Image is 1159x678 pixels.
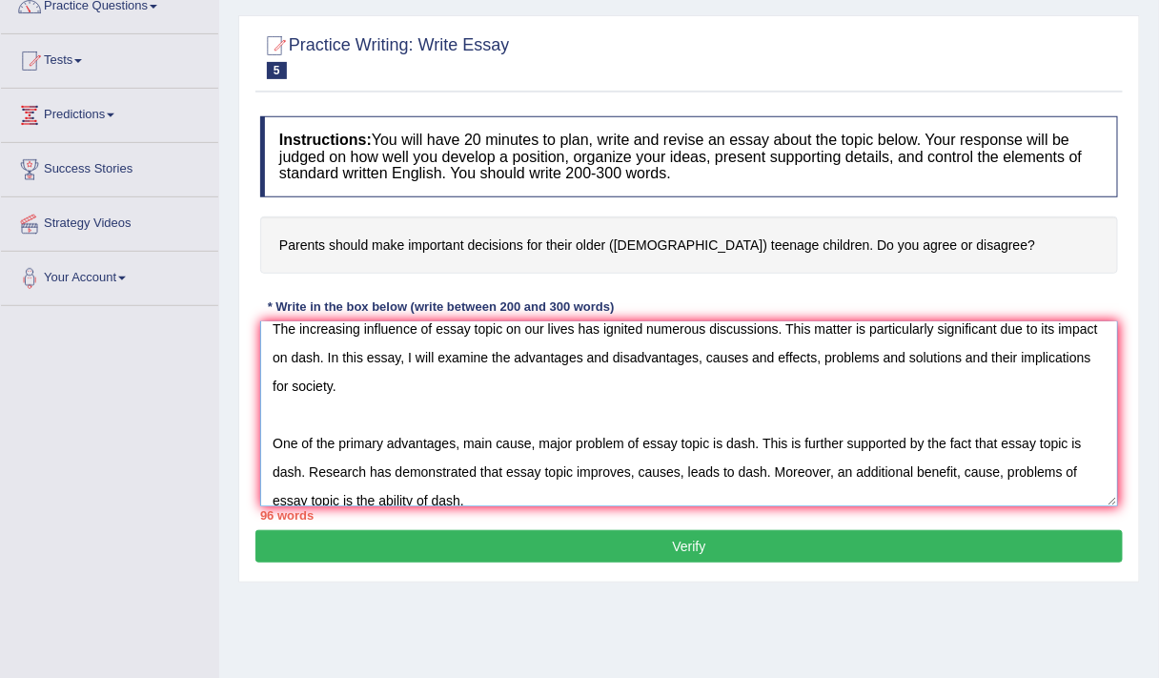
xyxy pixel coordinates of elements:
[1,34,218,82] a: Tests
[260,506,1118,524] div: 96 words
[260,116,1118,197] h4: You will have 20 minutes to plan, write and revise an essay about the topic below. Your response ...
[1,143,218,191] a: Success Stories
[1,197,218,245] a: Strategy Videos
[1,252,218,299] a: Your Account
[1,89,218,136] a: Predictions
[279,132,372,148] b: Instructions:
[260,298,621,316] div: * Write in the box below (write between 200 and 300 words)
[267,62,287,79] span: 5
[255,530,1123,563] button: Verify
[260,216,1118,275] h4: Parents should make important decisions for their older ([DEMOGRAPHIC_DATA]) teenage children. Do...
[260,31,509,79] h2: Practice Writing: Write Essay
